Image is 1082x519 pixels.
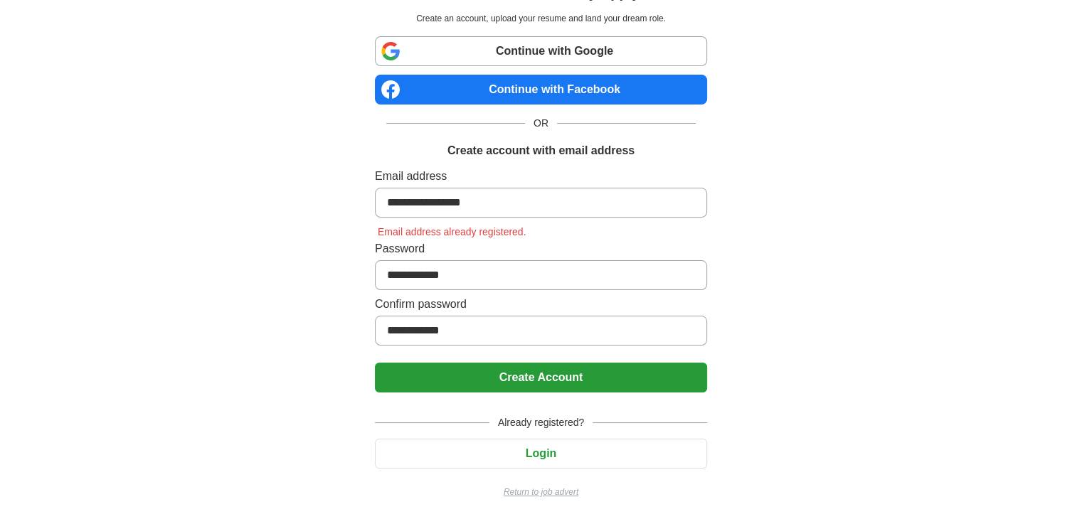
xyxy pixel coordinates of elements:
[375,486,707,498] a: Return to job advert
[375,226,529,237] span: Email address already registered.
[375,75,707,105] a: Continue with Facebook
[447,142,635,159] h1: Create account with email address
[378,12,704,25] p: Create an account, upload your resume and land your dream role.
[375,296,707,313] label: Confirm password
[489,415,593,430] span: Already registered?
[375,240,707,257] label: Password
[375,447,707,459] a: Login
[375,36,707,66] a: Continue with Google
[525,116,557,131] span: OR
[375,363,707,392] button: Create Account
[375,168,707,185] label: Email address
[375,439,707,469] button: Login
